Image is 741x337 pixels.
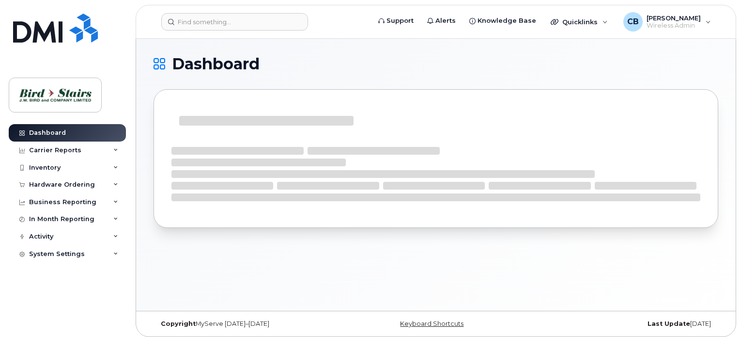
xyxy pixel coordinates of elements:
[648,320,690,327] strong: Last Update
[154,320,342,328] div: MyServe [DATE]–[DATE]
[530,320,718,328] div: [DATE]
[161,320,196,327] strong: Copyright
[400,320,463,327] a: Keyboard Shortcuts
[172,57,260,71] span: Dashboard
